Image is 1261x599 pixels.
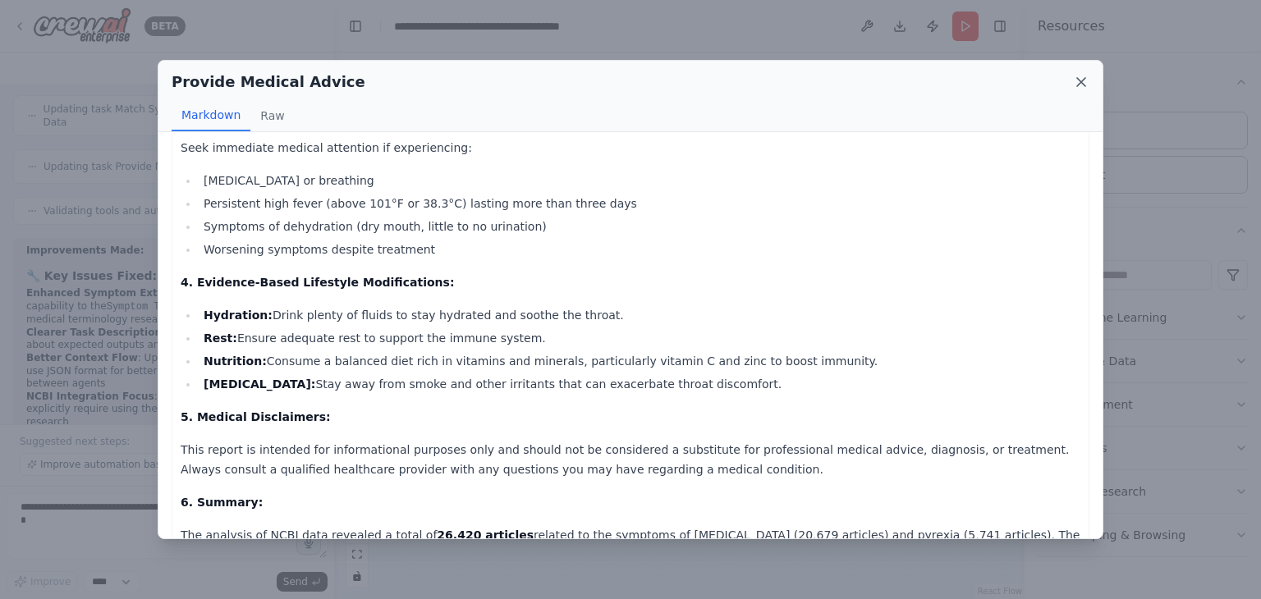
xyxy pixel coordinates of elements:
strong: 4. Evidence-Based Lifestyle Modifications: [181,276,454,289]
li: Persistent high fever (above 101°F or 38.3°C) lasting more than three days [199,194,1080,213]
h2: Provide Medical Advice [172,71,365,94]
p: The analysis of NCBI data revealed a total of related to the symptoms of [MEDICAL_DATA] (20,679 a... [181,525,1080,584]
strong: 6. Summary: [181,496,263,509]
button: Raw [250,100,294,131]
li: Drink plenty of fluids to stay hydrated and soothe the throat. [199,305,1080,325]
strong: 5. Medical Disclaimers: [181,410,331,423]
li: Worsening symptoms despite treatment [199,240,1080,259]
li: Stay away from smoke and other irritants that can exacerbate throat discomfort. [199,374,1080,394]
li: Symptoms of dehydration (dry mouth, little to no urination) [199,217,1080,236]
button: Markdown [172,100,250,131]
li: Ensure adequate rest to support the immune system. [199,328,1080,348]
li: Consume a balanced diet rich in vitamins and minerals, particularly vitamin C and zinc to boost i... [199,351,1080,371]
strong: Hydration: [204,309,273,322]
p: This report is intended for informational purposes only and should not be considered a substitute... [181,440,1080,479]
strong: [MEDICAL_DATA]: [204,377,315,391]
strong: Nutrition: [204,354,267,368]
strong: 26,420 articles [437,528,534,542]
strong: Rest: [204,332,237,345]
li: [MEDICAL_DATA] or breathing [199,171,1080,190]
p: Seek immediate medical attention if experiencing: [181,138,1080,158]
